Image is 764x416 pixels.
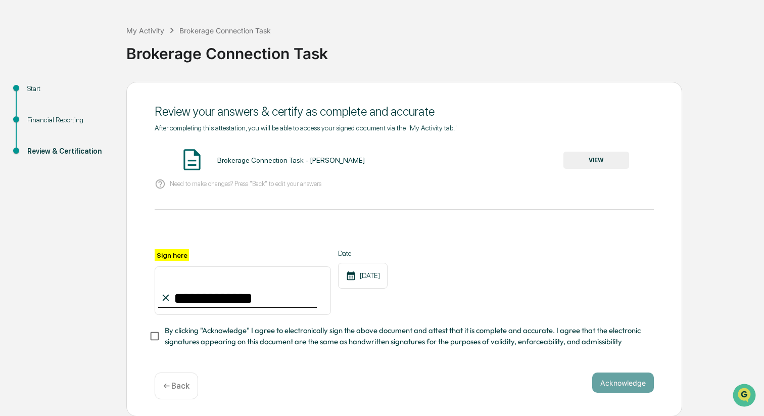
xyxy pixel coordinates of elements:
div: [DATE] [338,263,388,289]
p: Need to make changes? Press "Back" to edit your answers [170,180,321,188]
div: 🖐️ [10,128,18,136]
span: Pylon [101,171,122,179]
div: Review your answers & certify as complete and accurate [155,104,654,119]
span: After completing this attestation, you will be able to access your signed document via the "My Ac... [155,124,457,132]
div: Brokerage Connection Task [126,36,759,63]
div: Brokerage Connection Task [179,26,271,35]
p: How can we help? [10,21,184,37]
a: 🗄️Attestations [69,123,129,142]
label: Date [338,249,388,257]
div: Review & Certification [27,146,110,157]
span: By clicking "Acknowledge" I agree to electronically sign the above document and attest that it is... [165,325,646,348]
a: 🖐️Preclearance [6,123,69,142]
a: 🔎Data Lookup [6,143,68,161]
div: 🔎 [10,148,18,156]
div: Start new chat [34,77,166,87]
div: My Activity [126,26,164,35]
button: Acknowledge [592,373,654,393]
span: Attestations [83,127,125,137]
img: Document Icon [179,147,205,172]
div: 🗄️ [73,128,81,136]
div: Financial Reporting [27,115,110,125]
span: Preclearance [20,127,65,137]
a: Powered byPylon [71,171,122,179]
div: Brokerage Connection Task - [PERSON_NAME] [217,156,365,164]
div: We're available if you need us! [34,87,128,96]
p: ← Back [163,381,189,391]
span: Data Lookup [20,147,64,157]
button: VIEW [563,152,629,169]
button: Start new chat [172,80,184,93]
img: 1746055101610-c473b297-6a78-478c-a979-82029cc54cd1 [10,77,28,96]
div: Start [27,83,110,94]
label: Sign here [155,249,189,261]
iframe: Open customer support [732,383,759,410]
